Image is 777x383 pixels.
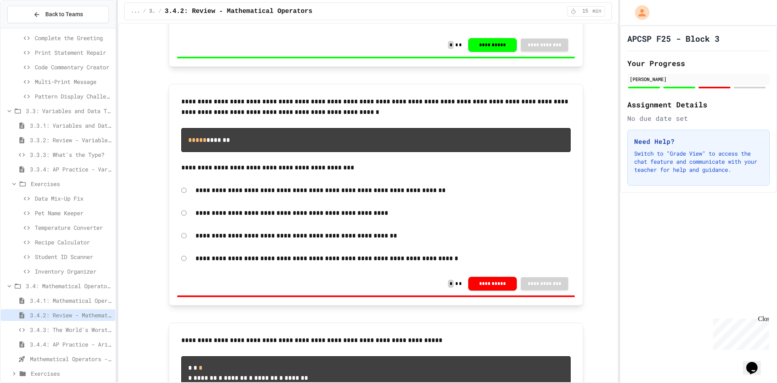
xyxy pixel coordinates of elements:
[35,238,112,246] span: Recipe Calculator
[26,107,112,115] span: 3.3: Variables and Data Types
[35,267,112,276] span: Inventory Organizer
[30,325,112,334] span: 3.4.3: The World's Worst Farmers Market
[35,223,112,232] span: Temperature Converter
[131,8,140,15] span: ...
[627,113,770,123] div: No due date set
[630,75,767,83] div: [PERSON_NAME]
[627,58,770,69] h2: Your Progress
[627,99,770,110] h2: Assignment Details
[31,369,112,378] span: Exercises
[35,34,112,42] span: Complete the Greeting
[165,6,312,16] span: 3.4.2: Review - Mathematical Operators
[710,315,769,350] iframe: chat widget
[30,121,112,130] span: 3.3.1: Variables and Data Types
[31,180,112,188] span: Exercises
[35,77,112,86] span: Multi-Print Message
[30,165,112,173] span: 3.3.4: AP Practice - Variables
[3,3,56,51] div: Chat with us now!Close
[143,8,146,15] span: /
[626,3,652,22] div: My Account
[592,8,601,15] span: min
[35,252,112,261] span: Student ID Scanner
[30,355,112,363] span: Mathematical Operators - Quiz
[634,137,763,146] h3: Need Help?
[35,48,112,57] span: Print Statement Repair
[579,8,592,15] span: 15
[159,8,161,15] span: /
[743,351,769,375] iframe: chat widget
[30,150,112,159] span: 3.3.3: What's the Type?
[35,209,112,217] span: Pet Name Keeper
[35,92,112,101] span: Pattern Display Challenge
[35,63,112,71] span: Code Commentary Creator
[45,10,83,19] span: Back to Teams
[634,150,763,174] p: Switch to "Grade View" to access the chat feature and communicate with your teacher for help and ...
[149,8,155,15] span: 3.4: Mathematical Operators
[30,296,112,305] span: 3.4.1: Mathematical Operators
[30,311,112,319] span: 3.4.2: Review - Mathematical Operators
[26,282,112,290] span: 3.4: Mathematical Operators
[627,33,720,44] h1: APCSP F25 - Block 3
[30,136,112,144] span: 3.3.2: Review - Variables and Data Types
[30,340,112,349] span: 3.4.4: AP Practice - Arithmetic Operators
[35,194,112,203] span: Data Mix-Up Fix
